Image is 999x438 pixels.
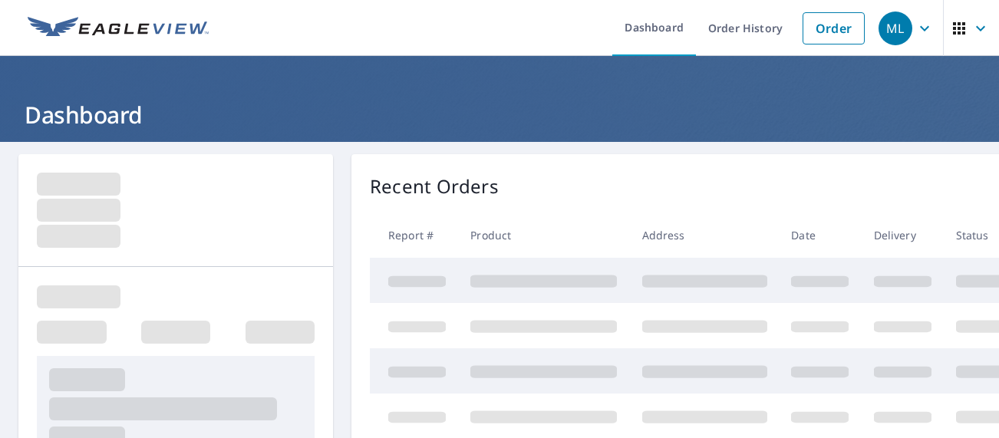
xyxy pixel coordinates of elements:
[862,212,944,258] th: Delivery
[18,99,981,130] h1: Dashboard
[879,12,912,45] div: ML
[779,212,861,258] th: Date
[630,212,780,258] th: Address
[28,17,209,40] img: EV Logo
[370,173,499,200] p: Recent Orders
[458,212,629,258] th: Product
[803,12,865,44] a: Order
[370,212,458,258] th: Report #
